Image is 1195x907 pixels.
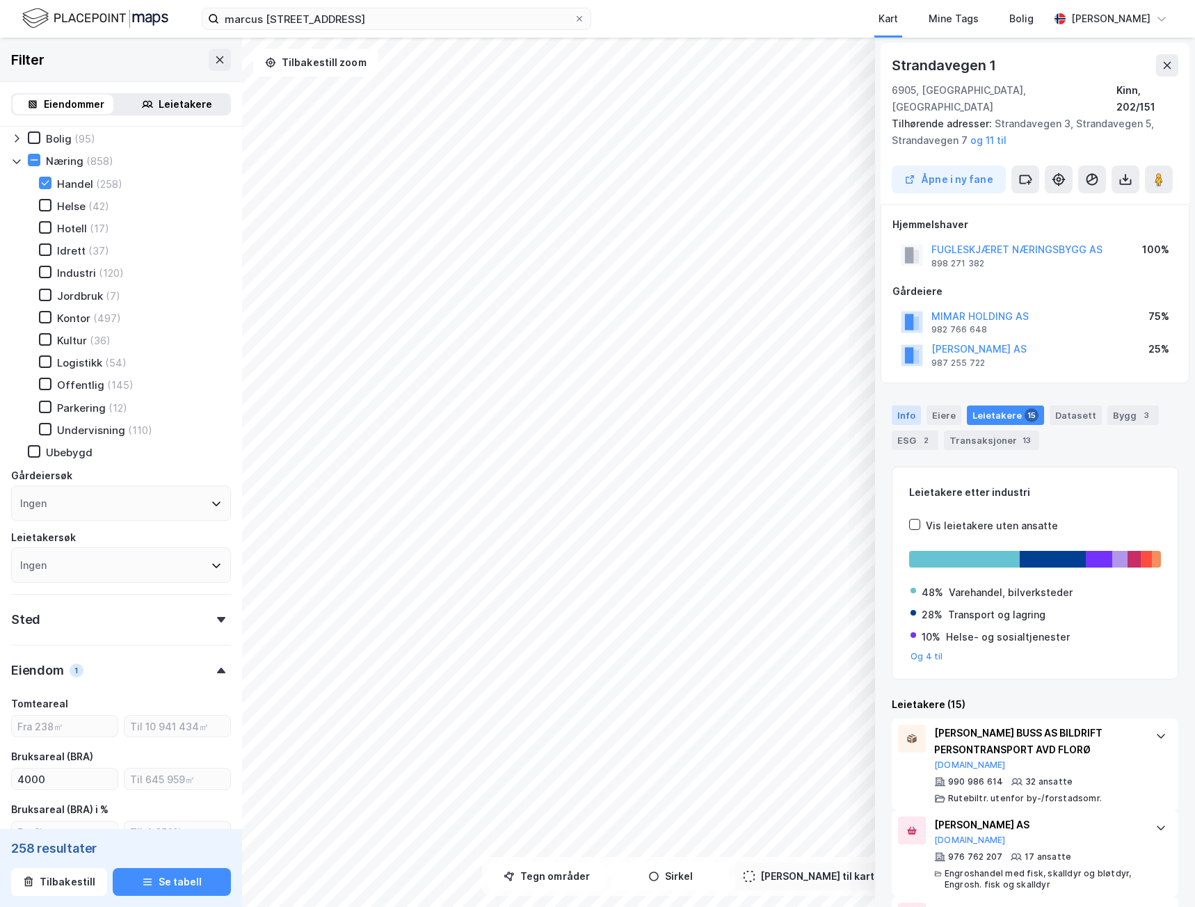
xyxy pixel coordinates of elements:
div: 6905, [GEOGRAPHIC_DATA], [GEOGRAPHIC_DATA] [892,82,1116,115]
img: logo.f888ab2527a4732fd821a326f86c7f29.svg [22,6,168,31]
div: Vis leietakere uten ansatte [926,517,1058,534]
div: Hjemmelshaver [892,216,1178,233]
div: Bruksareal (BRA) i % [11,801,109,818]
iframe: Chat Widget [1125,840,1195,907]
button: [DOMAIN_NAME] [934,760,1006,771]
div: 990 986 614 [948,776,1003,787]
div: Mine Tags [929,10,979,27]
div: Leietakere [159,96,212,113]
div: Kinn, 202/151 [1116,82,1178,115]
div: 48% [922,584,943,601]
div: 28% [922,607,943,623]
div: Info [892,406,921,425]
div: 25% [1148,341,1169,358]
input: Til 4 956% [125,821,230,842]
div: [PERSON_NAME] [1071,10,1150,27]
div: Bygg [1107,406,1159,425]
button: Sirkel [611,862,730,890]
div: Tomteareal [11,696,68,712]
div: Eiendom [11,662,64,679]
div: Leietakere [967,406,1044,425]
button: Tilbakestill [11,868,107,896]
div: Leietakersøk [11,529,76,546]
input: Til 645 959㎡ [125,769,230,789]
div: 976 762 207 [948,851,1002,862]
div: (42) [88,200,109,213]
div: Bruksareal (BRA) [11,748,93,765]
div: 3 [1139,408,1153,422]
div: 75% [1148,308,1169,325]
div: (258) [96,177,122,191]
div: Strandavegen 3, Strandavegen 5, Strandavegen 7 [892,115,1167,149]
div: Engroshandel med fisk, skalldyr og bløtdyr, Engrosh. fisk og skalldyr [945,868,1141,890]
div: Kontor [57,312,90,325]
div: Helse [57,200,86,213]
div: Rutebiltr. utenfor by-/forstadsomr. [948,793,1102,804]
div: Logistikk [57,356,102,369]
button: Tilbakestill zoom [253,49,378,77]
div: 898 271 382 [931,258,984,269]
div: 2 [919,433,933,447]
input: Fra 238㎡ [12,716,118,737]
div: 17 ansatte [1025,851,1071,862]
div: Transport og lagring [948,607,1045,623]
div: (54) [105,356,127,369]
div: [PERSON_NAME] BUSS AS BILDRIFT PERSONTRANSPORT AVD FLORØ [934,725,1141,758]
div: Eiendommer [44,96,104,113]
div: 32 ansatte [1025,776,1073,787]
div: (497) [93,312,121,325]
div: Ingen [20,557,47,574]
div: Hotell [57,222,87,235]
div: Bolig [46,132,72,145]
div: (7) [106,289,120,303]
div: Idrett [57,244,86,257]
div: 258 resultater [11,840,231,857]
div: Handel [57,177,93,191]
button: [DOMAIN_NAME] [934,835,1006,846]
div: (145) [107,378,134,392]
input: Fra ㎡ [12,769,118,789]
div: 100% [1142,241,1169,258]
div: Ubebygd [46,446,93,459]
div: Næring [46,154,83,168]
div: Strandavegen 1 [892,54,999,77]
div: Undervisning [57,424,125,437]
button: Og 4 til [911,651,943,662]
div: ESG [892,431,938,450]
div: Kultur [57,334,87,347]
div: Eiere [927,406,961,425]
div: Bolig [1009,10,1034,27]
div: 13 [1020,433,1034,447]
div: [PERSON_NAME] til kartutsnitt [760,868,908,885]
input: Søk på adresse, matrikkel, gårdeiere, leietakere eller personer [219,8,574,29]
div: Sted [11,611,40,628]
div: Industri [57,266,96,280]
div: Leietakere (15) [892,696,1178,713]
div: Parkering [57,401,106,415]
div: (858) [86,154,113,168]
div: 987 255 722 [931,358,985,369]
div: Jordbruk [57,289,103,303]
div: 15 [1025,408,1038,422]
div: [PERSON_NAME] AS [934,817,1141,833]
div: (12) [109,401,127,415]
div: Transaksjoner [944,431,1039,450]
span: Tilhørende adresser: [892,118,995,129]
div: Leietakere etter industri [909,484,1161,501]
div: 10% [922,629,940,645]
div: Helse- og sosialtjenester [946,629,1070,645]
div: Offentlig [57,378,104,392]
div: Gårdeiersøk [11,467,72,484]
div: (120) [99,266,124,280]
div: Kontrollprogram for chat [1125,840,1195,907]
div: Ingen [20,495,47,512]
input: Til 10 941 434㎡ [125,716,230,737]
button: Åpne i ny fane [892,166,1006,193]
div: (36) [90,334,111,347]
button: Se tabell [113,868,231,896]
div: (37) [88,244,109,257]
input: Fra % [12,821,118,842]
div: Gårdeiere [892,283,1178,300]
div: Kart [879,10,898,27]
div: (110) [128,424,152,437]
